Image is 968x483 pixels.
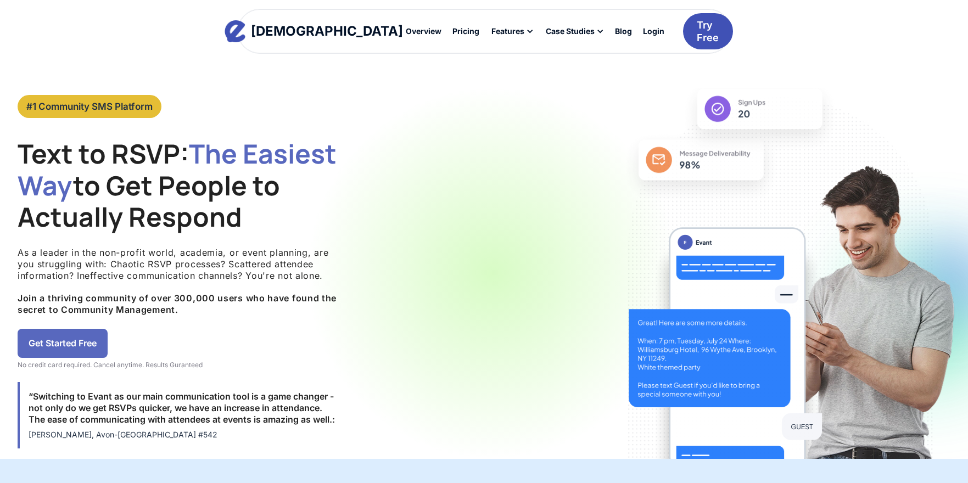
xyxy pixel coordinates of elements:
[400,22,447,41] a: Overview
[546,27,595,35] div: Case Studies
[683,13,733,50] a: Try Free
[18,136,337,203] span: The Easiest Way
[643,27,664,35] div: Login
[18,361,347,369] div: No credit card required. Cancel anytime. Results Guranteed
[29,430,338,440] div: [PERSON_NAME], Avon-[GEOGRAPHIC_DATA] #542
[609,22,637,41] a: Blog
[452,27,479,35] div: Pricing
[251,25,403,38] div: [DEMOGRAPHIC_DATA]
[485,22,539,41] div: Features
[18,329,108,358] a: Get Started Free
[26,100,153,113] div: #1 Community SMS Platform
[697,19,719,44] div: Try Free
[637,22,670,41] a: Login
[18,293,337,315] strong: Join a thriving community of over 300,000 users who have found the secret to Community Management.
[491,27,524,35] div: Features
[18,247,347,316] p: As a leader in the non-profit world, academia, or event planning, are you struggling with: Chaoti...
[615,27,632,35] div: Blog
[18,95,161,118] a: #1 Community SMS Platform
[447,22,485,41] a: Pricing
[539,22,609,41] div: Case Studies
[29,391,338,425] div: “Switching to Evant as our main communication tool is a game changer - not only do we get RSVPs q...
[235,20,393,42] a: home
[18,138,347,233] h1: Text to RSVP: to Get People to Actually Respond
[406,27,441,35] div: Overview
